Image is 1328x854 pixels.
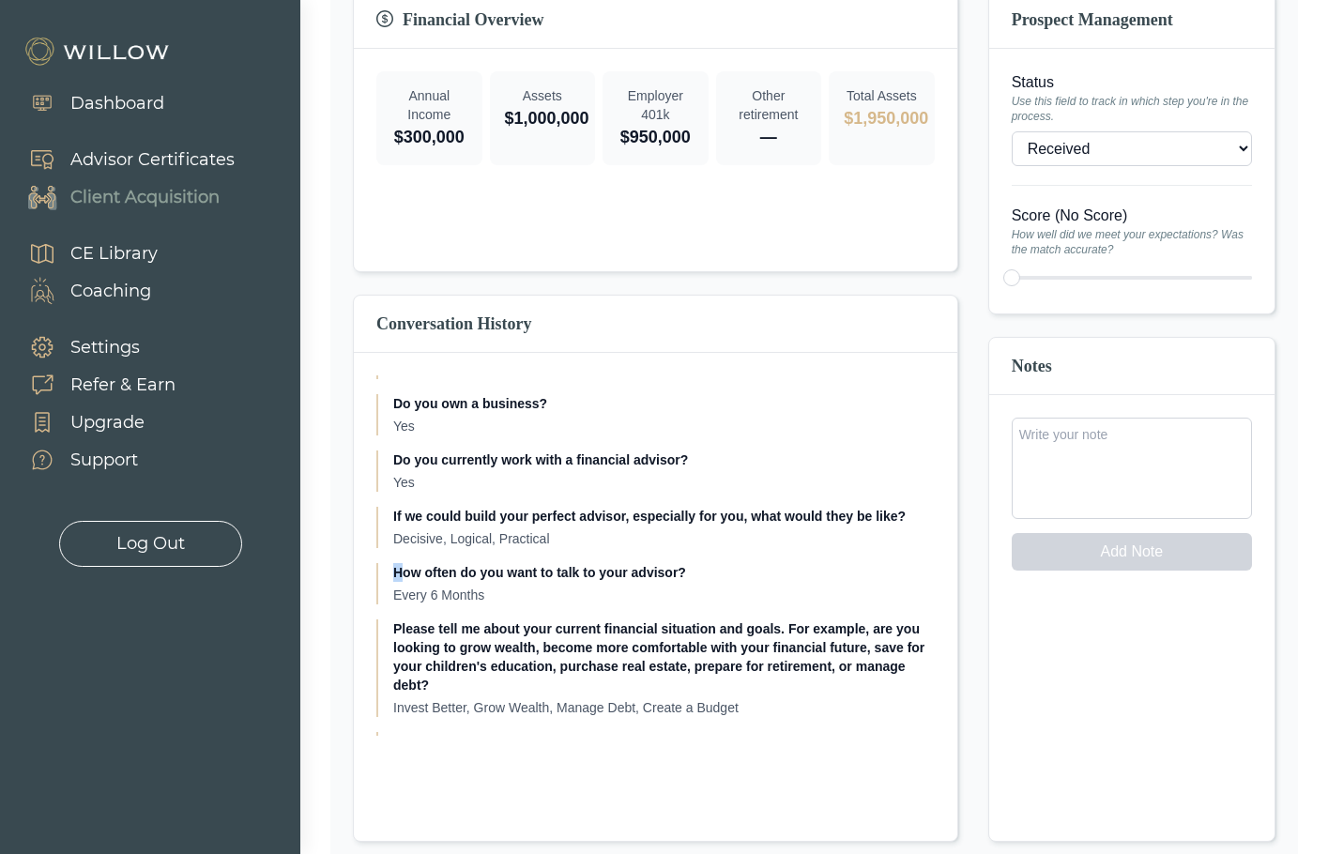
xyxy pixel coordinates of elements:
[9,84,164,122] a: Dashboard
[116,531,185,557] div: Log Out
[393,417,935,435] p: Yes
[391,86,467,124] p: Annual Income
[376,311,935,337] h3: Conversation History
[393,507,935,526] p: If we could build your perfect advisor, especially for you, what would they be like?
[844,105,920,131] p: $1,950,000
[376,10,395,29] span: dollar
[731,86,807,124] p: Other retirement
[1012,533,1252,571] button: Add Note
[505,105,581,131] p: $1,000,000
[70,241,158,267] div: CE Library
[393,563,935,582] p: How often do you want to talk to your advisor?
[618,124,694,150] p: $950,000
[1012,94,1252,124] span: Use this field to track in which step you're in the process.
[393,619,935,694] p: Please tell me about your current financial situation and goals. For example, are you looking to ...
[70,147,235,173] div: Advisor Certificates
[1012,7,1252,33] h3: Prospect Management
[70,279,151,304] div: Coaching
[1012,353,1252,379] h3: Notes
[70,410,145,435] div: Upgrade
[9,178,235,216] a: Client Acquisition
[376,7,935,33] h3: Financial Overview
[70,448,138,473] div: Support
[391,124,467,150] p: $300,000
[618,86,694,124] p: Employer 401k
[9,366,176,404] a: Refer & Earn
[1012,71,1252,94] label: Status
[393,473,935,492] p: Yes
[70,185,220,210] div: Client Acquisition
[9,272,158,310] a: Coaching
[393,529,935,548] p: Decisive, Logical, Practical
[731,124,807,150] p: —
[70,373,176,398] div: Refer & Earn
[393,586,935,604] p: Every 6 Months
[844,86,920,105] p: Total Assets
[9,235,158,272] a: CE Library
[23,37,174,67] img: Willow
[393,732,935,751] p: How much money is in your employer benefit accounts?
[393,698,935,717] p: Invest Better, Grow Wealth, Manage Debt, Create a Budget
[1012,205,1252,227] label: Score ( No Score )
[393,394,935,413] p: Do you own a business?
[70,335,140,360] div: Settings
[70,91,164,116] div: Dashboard
[9,328,176,366] a: Settings
[1012,227,1252,257] span: How well did we meet your expectations? Was the match accurate?
[9,141,235,178] a: Advisor Certificates
[505,86,581,105] p: Assets
[393,450,935,469] p: Do you currently work with a financial advisor?
[9,404,176,441] a: Upgrade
